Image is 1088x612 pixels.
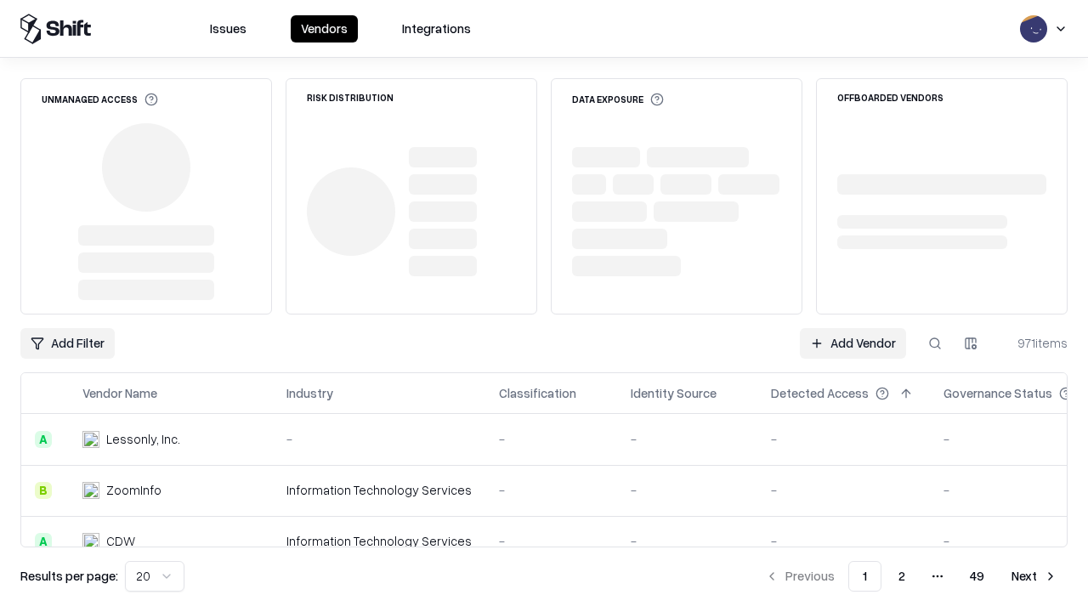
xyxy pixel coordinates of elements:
[499,532,603,550] div: -
[286,481,472,499] div: Information Technology Services
[35,533,52,550] div: A
[572,93,664,106] div: Data Exposure
[286,430,472,448] div: -
[20,328,115,359] button: Add Filter
[82,384,157,402] div: Vendor Name
[200,15,257,42] button: Issues
[106,481,161,499] div: ZoomInfo
[771,430,916,448] div: -
[771,532,916,550] div: -
[499,384,576,402] div: Classification
[800,328,906,359] a: Add Vendor
[771,384,869,402] div: Detected Access
[837,93,943,102] div: Offboarded Vendors
[286,384,333,402] div: Industry
[82,482,99,499] img: ZoomInfo
[631,481,744,499] div: -
[1000,334,1068,352] div: 971 items
[106,430,180,448] div: Lessonly, Inc.
[35,431,52,448] div: A
[307,93,394,102] div: Risk Distribution
[42,93,158,106] div: Unmanaged Access
[82,533,99,550] img: CDW
[755,561,1068,592] nav: pagination
[291,15,358,42] button: Vendors
[286,532,472,550] div: Information Technology Services
[771,481,916,499] div: -
[392,15,481,42] button: Integrations
[943,384,1052,402] div: Governance Status
[956,561,998,592] button: 49
[106,532,135,550] div: CDW
[499,481,603,499] div: -
[1001,561,1068,592] button: Next
[631,384,717,402] div: Identity Source
[20,567,118,585] p: Results per page:
[885,561,919,592] button: 2
[35,482,52,499] div: B
[848,561,881,592] button: 1
[631,532,744,550] div: -
[82,431,99,448] img: Lessonly, Inc.
[499,430,603,448] div: -
[631,430,744,448] div: -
